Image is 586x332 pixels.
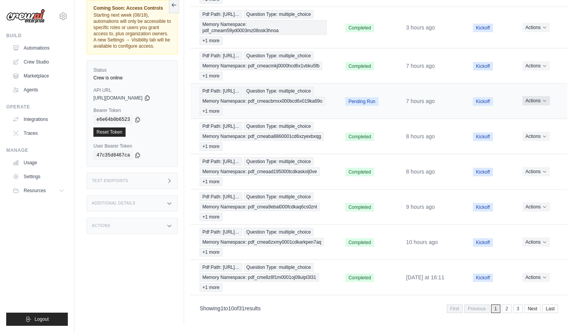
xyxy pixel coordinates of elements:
a: Traces [9,127,68,139]
span: Kickoff [473,238,493,247]
span: Kickoff [473,132,493,141]
span: Question Type: multiple_choice [244,263,314,272]
a: Next [524,304,541,313]
span: Completed [345,274,374,282]
div: Crew is online [93,75,171,81]
span: 31 [239,305,245,311]
span: Kickoff [473,168,493,176]
button: Logout [6,313,68,326]
a: Integrations [9,113,68,126]
span: Memory Namespace: pdf_cmeacbmxx000bcd6x019ka69o [200,97,325,105]
span: Memory Namespace: pdf_cme8z8f1m0001oj08uipl3l31 [200,273,319,282]
time: August 13, 2025 at 15:05 EDT [406,98,435,104]
span: Pdf Path: [URL]… [200,10,242,19]
a: View execution details for Pdf Path [200,122,327,151]
code: e6e64b0b6523 [93,115,133,124]
span: 1 [491,304,501,313]
span: Question Type: multiple_choice [244,10,314,19]
span: Completed [345,132,374,141]
button: Actions for execution [522,61,550,71]
span: Question Type: multiple_choice [244,228,314,236]
label: User Bearer Token [93,143,171,149]
p: Showing to of results [200,304,260,312]
label: Status [93,67,171,73]
div: Operate [6,104,68,110]
a: Agents [9,84,68,96]
span: Memory Namespace: pdf_cmeam59yd0003mz08osk3hnoa [200,20,327,35]
button: Actions for execution [522,202,550,212]
span: Question Type: multiple_choice [244,157,314,166]
time: August 12, 2025 at 16:11 EDT [406,274,445,280]
code: 47c35d8467ca [93,151,133,160]
span: Pdf Path: [URL]… [200,157,242,166]
a: Reset Token [93,127,126,137]
span: Pdf Path: [URL]… [200,263,242,272]
span: Memory Namespace: pdf_cmeacmkj0000hcd6x1vbku5fb [200,62,322,70]
span: Pdf Path: [URL]… [200,193,242,201]
button: Actions for execution [522,237,550,247]
span: 10 [228,305,234,311]
button: Actions for execution [522,273,550,282]
span: Resources [24,188,46,194]
h3: Test Endpoints [92,179,128,183]
span: 1 [221,305,224,311]
span: Coming Soon: Access Controls [93,5,171,11]
nav: Pagination [447,304,558,313]
span: Completed [345,24,374,32]
span: [URL][DOMAIN_NAME] [93,95,143,101]
span: Kickoff [473,203,493,212]
a: Automations [9,42,68,54]
button: Resources [9,184,68,197]
a: 2 [502,304,512,313]
a: View execution details for Pdf Path [200,228,327,256]
span: Memory Namespace: pdf_cmea9ebal000fcdkaq6cs0znt [200,203,320,211]
time: August 13, 2025 at 13:43 EDT [406,204,435,210]
time: August 13, 2025 at 15:14 EDT [406,63,435,69]
a: View execution details for Pdf Path [200,10,327,45]
span: Previous [464,304,489,313]
a: View execution details for Pdf Path [200,263,327,292]
button: Actions for execution [522,23,550,32]
a: View execution details for Pdf Path [200,87,327,115]
span: +1 more [200,283,222,292]
button: Actions for execution [522,167,550,176]
span: +1 more [200,177,222,186]
div: Build [6,33,68,39]
span: Starting next week (08/18), automations will only be accessible to specific roles or users you gr... [93,12,171,49]
span: +1 more [200,142,222,151]
span: Kickoff [473,24,493,32]
time: August 13, 2025 at 12:36 EDT [406,239,438,245]
a: Crew Studio [9,56,68,68]
iframe: Chat Widget [547,295,586,332]
span: Memory Namespace: pdf_cmea6zxmy0001cdkarkpen7aq [200,238,324,246]
button: Actions for execution [522,132,550,141]
a: View execution details for Pdf Path [200,52,327,80]
span: Pending Run [345,97,378,106]
span: Question Type: multiple_choice [244,122,314,131]
div: Manage [6,147,68,153]
span: +1 more [200,213,222,221]
label: Bearer Token [93,107,171,114]
span: +1 more [200,36,222,45]
a: Last [542,304,558,313]
span: Question Type: multiple_choice [244,52,314,60]
span: Question Type: multiple_choice [244,87,314,95]
label: API URL [93,87,171,93]
span: +1 more [200,248,222,256]
a: View execution details for Pdf Path [200,193,327,221]
a: 3 [513,304,523,313]
span: First [447,304,463,313]
img: Logo [6,9,45,24]
a: Marketplace [9,70,68,82]
span: Memory Namespace: pdf_cmeaba8860001cd6xzyexbxqg [200,132,324,141]
span: Pdf Path: [URL]… [200,228,242,236]
span: Completed [345,168,374,176]
a: View execution details for Pdf Path [200,157,327,186]
span: Logout [34,316,49,322]
span: +1 more [200,72,222,80]
span: Pdf Path: [URL]… [200,87,242,95]
time: August 13, 2025 at 19:40 EDT [406,24,435,31]
time: August 13, 2025 at 14:10 EDT [406,169,435,175]
span: +1 more [200,107,222,115]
